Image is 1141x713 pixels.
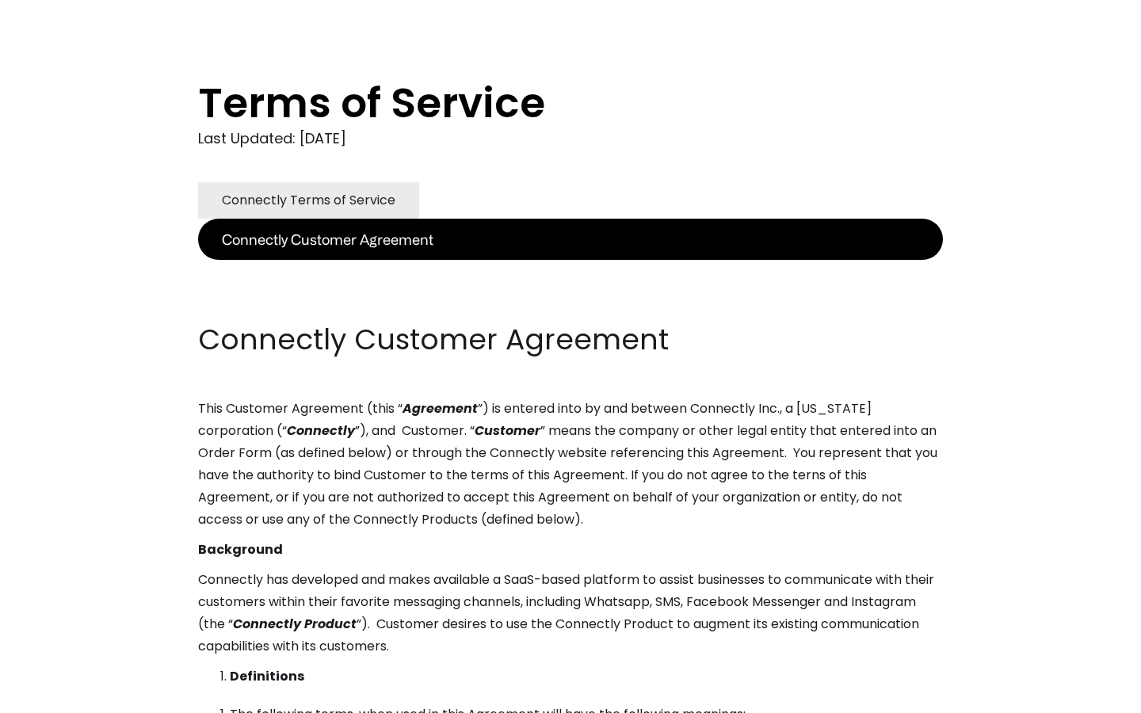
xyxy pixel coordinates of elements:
[287,421,355,440] em: Connectly
[198,569,943,658] p: Connectly has developed and makes available a SaaS-based platform to assist businesses to communi...
[198,127,943,151] div: Last Updated: [DATE]
[198,79,880,127] h1: Terms of Service
[198,540,283,559] strong: Background
[198,290,943,312] p: ‍
[230,667,304,685] strong: Definitions
[198,320,943,360] h2: Connectly Customer Agreement
[475,421,540,440] em: Customer
[32,685,95,707] ul: Language list
[16,684,95,707] aside: Language selected: English
[233,615,357,633] em: Connectly Product
[198,260,943,282] p: ‍
[403,399,478,418] em: Agreement
[222,228,433,250] div: Connectly Customer Agreement
[198,398,943,531] p: This Customer Agreement (this “ ”) is entered into by and between Connectly Inc., a [US_STATE] co...
[222,189,395,212] div: Connectly Terms of Service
